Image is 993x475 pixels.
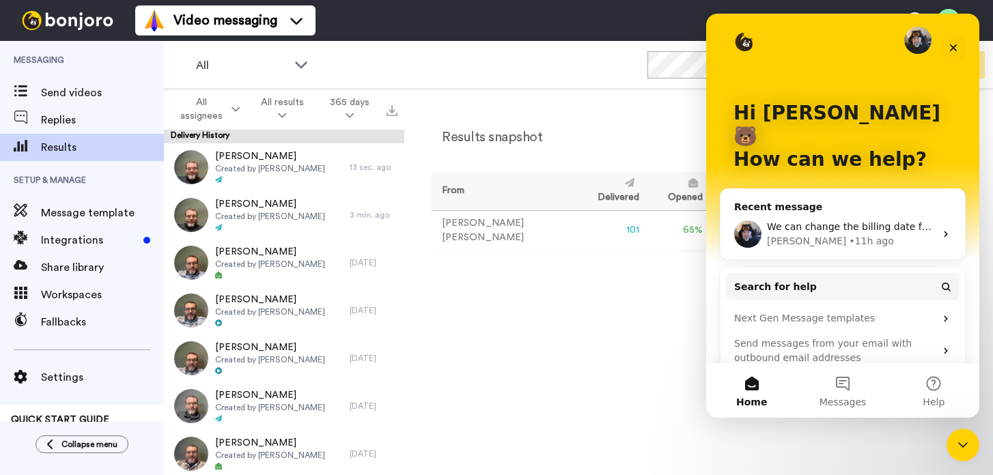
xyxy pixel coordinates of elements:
[16,11,119,30] img: bj-logo-header-white.svg
[61,439,117,450] span: Collapse menu
[11,415,109,424] span: QUICK START GUIDE
[350,448,397,459] div: [DATE]
[215,354,325,365] span: Created by [PERSON_NAME]
[167,90,248,128] button: All assignees
[215,341,325,354] span: [PERSON_NAME]
[28,323,229,351] div: Send messages from your email with outbound email addresses
[215,259,325,270] span: Created by [PERSON_NAME]
[175,96,229,123] span: All assignees
[574,210,645,250] td: 101
[41,259,164,276] span: Share library
[645,172,708,210] th: Opened
[235,22,260,46] div: Close
[41,139,164,156] span: Results
[36,435,128,453] button: Collapse menu
[41,85,164,101] span: Send videos
[164,191,404,239] a: [PERSON_NAME]Created by [PERSON_NAME]3 min. ago
[350,401,397,412] div: [DATE]
[947,429,979,461] iframe: Intercom live chat
[164,382,404,430] a: [PERSON_NAME]Created by [PERSON_NAME][DATE]
[41,112,164,128] span: Replies
[30,384,61,393] span: Home
[164,130,404,143] div: Delivery History
[317,90,382,128] button: 365 days
[182,349,273,404] button: Help
[61,207,953,218] span: We can change the billing date for you. You will be billed less that the full amount. This is bec...
[248,90,317,128] button: All results
[215,450,325,461] span: Created by [PERSON_NAME]
[20,292,253,317] div: Next Gen Message templates
[432,172,574,210] th: From
[350,257,397,268] div: [DATE]
[574,172,645,210] th: Delivered
[41,369,164,386] span: Settings
[350,305,397,316] div: [DATE]
[645,210,708,250] td: 65 %
[215,149,325,163] span: [PERSON_NAME]
[350,353,397,364] div: [DATE]
[41,287,164,303] span: Workspaces
[215,293,325,306] span: [PERSON_NAME]
[706,14,979,418] iframe: Intercom live chat
[164,239,404,287] a: [PERSON_NAME]Created by [PERSON_NAME][DATE]
[196,57,288,74] span: All
[174,150,208,184] img: 6d38df23-5fc7-4113-9b2e-db0b1619fb22-thumb.jpg
[215,402,325,413] span: Created by [PERSON_NAME]
[20,317,253,357] div: Send messages from your email with outbound email addresses
[41,205,164,221] span: Message template
[215,436,325,450] span: [PERSON_NAME]
[164,287,404,334] a: [PERSON_NAME]Created by [PERSON_NAME][DATE]
[41,314,164,330] span: Fallbacks
[215,211,325,222] span: Created by [PERSON_NAME]
[174,341,208,375] img: 89ae5350-4e03-4cd3-8994-56ab0fd99cc4-thumb.jpg
[215,306,325,317] span: Created by [PERSON_NAME]
[174,389,208,423] img: ca6a6ff2-62b2-4651-a712-713332fb2dc2-thumb.jpg
[164,334,404,382] a: [PERSON_NAME]Created by [PERSON_NAME][DATE]
[432,210,574,250] td: [PERSON_NAME] [PERSON_NAME]
[216,384,238,393] span: Help
[173,11,277,30] span: Video messaging
[143,10,165,31] img: vm-color.svg
[174,437,208,471] img: 2e23dcf9-41a7-4fa2-9551-332ed96c6c79-thumb.jpg
[215,245,325,259] span: [PERSON_NAME]
[174,198,208,232] img: f1603541-359c-421f-ab59-82e6710fc07a-thumb.jpg
[164,143,404,191] a: [PERSON_NAME]Created by [PERSON_NAME]13 sec. ago
[350,210,397,220] div: 3 min. ago
[432,130,542,145] h2: Results snapshot
[113,384,160,393] span: Messages
[387,105,397,116] img: export.svg
[20,259,253,287] button: Search for help
[174,293,208,328] img: dd7d0f2a-8425-48ec-8c87-b5561e741b8f-thumb.jpg
[28,298,229,312] div: Next Gen Message templates
[174,246,208,280] img: 35ccfb82-d3e7-46e4-86cc-fb6f055d0285-thumb.jpg
[215,163,325,174] span: Created by [PERSON_NAME]
[28,266,111,280] span: Search for help
[143,220,187,235] div: • 11h ago
[215,388,325,402] span: [PERSON_NAME]
[61,220,140,235] div: [PERSON_NAME]
[350,162,397,173] div: 13 sec. ago
[382,99,402,119] button: Export all results that match these filters now.
[215,197,325,211] span: [PERSON_NAME]
[91,349,182,404] button: Messages
[41,232,138,248] span: Integrations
